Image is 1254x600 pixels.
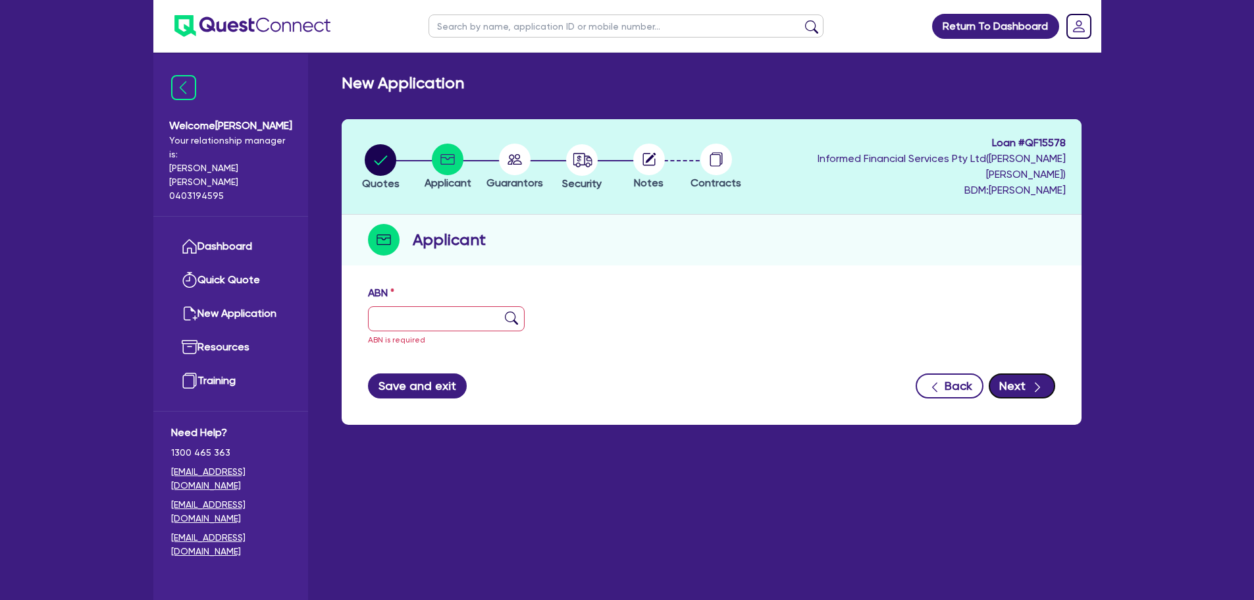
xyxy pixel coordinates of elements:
[182,272,197,288] img: quick-quote
[562,177,602,190] span: Security
[171,75,196,100] img: icon-menu-close
[342,74,464,93] h2: New Application
[752,135,1065,151] span: Loan # QF15578
[171,331,290,364] a: Resources
[362,177,400,190] span: Quotes
[182,373,197,389] img: training
[368,224,400,256] img: step-icon
[368,335,425,344] span: ABN is required
[171,465,290,493] a: [EMAIL_ADDRESS][DOMAIN_NAME]
[562,144,602,192] button: Security
[171,425,290,441] span: Need Help?
[182,339,197,355] img: resources
[368,373,467,398] button: Save and exit
[171,364,290,398] a: Training
[413,228,486,252] h2: Applicant
[505,312,518,325] img: abn-lookup icon
[361,144,400,192] button: Quotes
[486,177,543,189] span: Guarantors
[171,230,290,263] a: Dashboard
[368,285,394,301] label: ABN
[425,177,471,189] span: Applicant
[691,177,741,189] span: Contracts
[634,177,664,189] span: Notes
[169,118,292,134] span: Welcome [PERSON_NAME]
[429,14,823,38] input: Search by name, application ID or mobile number...
[171,297,290,331] a: New Application
[989,373,1055,398] button: Next
[169,134,292,203] span: Your relationship manager is: [PERSON_NAME] [PERSON_NAME] 0403194595
[182,306,197,321] img: new-application
[818,152,1066,180] span: Informed Financial Services Pty Ltd ( [PERSON_NAME] [PERSON_NAME] )
[174,15,330,37] img: quest-connect-logo-blue
[171,446,290,460] span: 1300 465 363
[752,182,1065,198] span: BDM: [PERSON_NAME]
[1062,9,1096,43] a: Dropdown toggle
[916,373,983,398] button: Back
[171,263,290,297] a: Quick Quote
[171,531,290,559] a: [EMAIL_ADDRESS][DOMAIN_NAME]
[932,14,1059,39] a: Return To Dashboard
[171,498,290,526] a: [EMAIL_ADDRESS][DOMAIN_NAME]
